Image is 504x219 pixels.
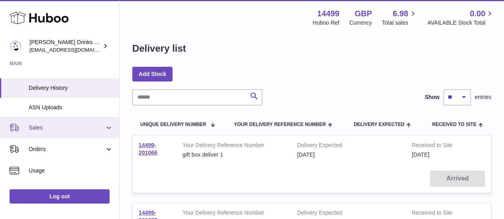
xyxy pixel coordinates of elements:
[425,93,439,101] label: Show
[182,141,285,151] strong: Your Delivery Reference Number
[29,84,113,92] span: Delivery History
[355,8,372,19] strong: GBP
[393,8,408,19] span: 6.98
[140,122,206,127] span: Unique Delivery Number
[412,151,429,158] span: [DATE]
[297,141,400,151] strong: Delivery Expected
[470,8,485,19] span: 0.00
[29,145,105,153] span: Orders
[313,19,339,27] div: Huboo Ref
[29,167,113,174] span: Usage
[29,47,117,53] span: [EMAIL_ADDRESS][DOMAIN_NAME]
[182,151,285,159] div: gift box deliver 1
[412,209,464,219] strong: Received to Site
[382,8,417,27] a: 6.98 Total sales
[139,142,157,156] a: 14499-201066
[132,67,173,81] a: Add Stock
[382,19,417,27] span: Total sales
[234,122,326,127] span: Your Delivery Reference Number
[10,40,22,52] img: internalAdmin-14499@internal.huboo.com
[427,8,494,27] a: 0.00 AVAILABLE Stock Total
[349,19,372,27] div: Currency
[412,141,464,151] strong: Received to Site
[29,124,105,132] span: Sales
[182,209,285,219] strong: Your Delivery Reference Number
[29,104,113,111] span: ASN Uploads
[297,209,400,219] strong: Delivery Expected
[427,19,494,27] span: AVAILABLE Stock Total
[317,8,339,19] strong: 14499
[29,39,101,54] div: [PERSON_NAME] Drinks LTD (t/a Zooz)
[475,93,491,101] span: entries
[432,122,477,127] span: Received to Site
[353,122,404,127] span: Delivery Expected
[132,42,186,55] h1: Delivery list
[297,151,400,159] div: [DATE]
[10,189,110,203] a: Log out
